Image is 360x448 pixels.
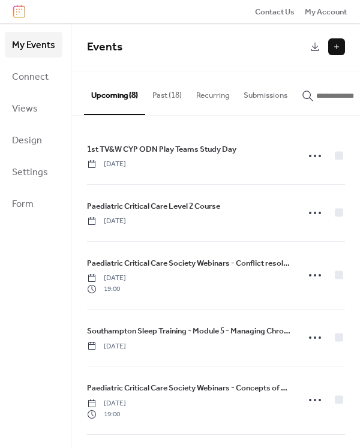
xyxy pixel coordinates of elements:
[236,71,295,113] button: Submissions
[87,200,220,212] span: Paediatric Critical Care Level 2 Course
[87,143,236,155] span: 1st TV&W CYP ODN Play Teams Study Day
[87,257,291,269] span: Paediatric Critical Care Society Webinars - Conflict resolution communication skills within PICU
[87,200,220,213] a: Paediatric Critical Care Level 2 Course
[5,159,62,185] a: Settings
[87,284,126,294] span: 19:00
[12,131,42,150] span: Design
[87,409,126,420] span: 19:00
[5,127,62,153] a: Design
[305,6,347,18] span: My Account
[87,382,291,394] span: Paediatric Critical Care Society Webinars - Concepts of Medical Ethics and Decision-Making in Chi...
[87,381,291,395] a: Paediatric Critical Care Society Webinars - Concepts of Medical Ethics and Decision-Making in Chi...
[12,195,34,214] span: Form
[87,36,122,58] span: Events
[87,325,291,337] span: Southampton Sleep Training - Module 5 - Managing Chronic Insomnia
[189,71,236,113] button: Recurring
[5,32,62,58] a: My Events
[87,341,126,352] span: [DATE]
[145,71,189,113] button: Past (18)
[84,71,145,115] button: Upcoming (8)
[87,216,126,227] span: [DATE]
[255,6,295,18] span: Contact Us
[87,324,291,338] a: Southampton Sleep Training - Module 5 - Managing Chronic Insomnia
[305,5,347,17] a: My Account
[5,191,62,217] a: Form
[5,64,62,89] a: Connect
[87,398,126,409] span: [DATE]
[87,143,236,156] a: 1st TV&W CYP ODN Play Teams Study Day
[12,68,49,86] span: Connect
[12,163,48,182] span: Settings
[87,159,126,170] span: [DATE]
[87,257,291,270] a: Paediatric Critical Care Society Webinars - Conflict resolution communication skills within PICU
[255,5,295,17] a: Contact Us
[87,273,126,284] span: [DATE]
[12,36,55,55] span: My Events
[13,5,25,18] img: logo
[5,95,62,121] a: Views
[12,100,38,118] span: Views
